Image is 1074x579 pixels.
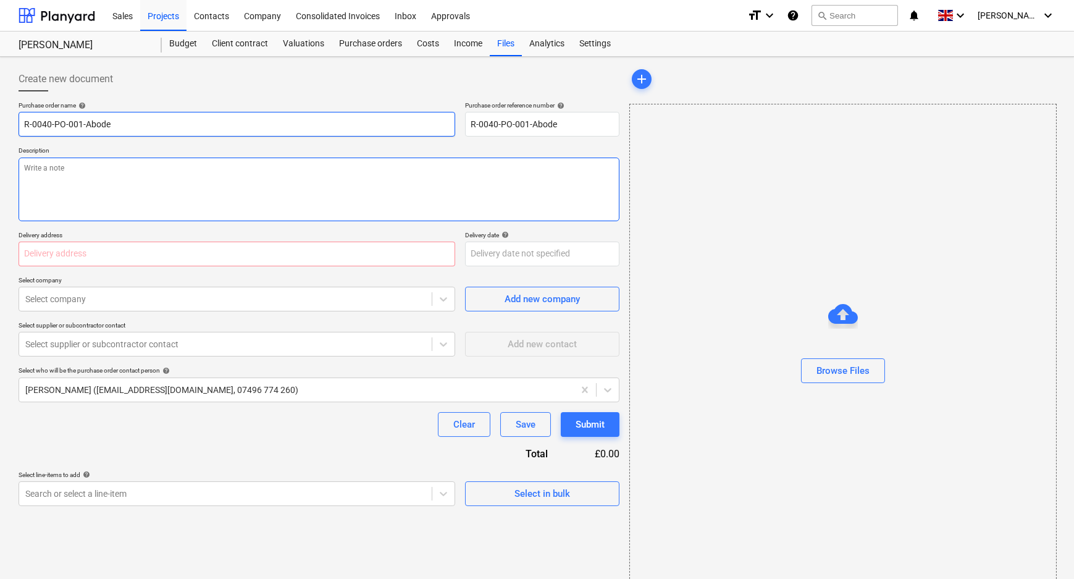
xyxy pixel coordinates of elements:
[572,32,618,56] a: Settings
[19,101,455,109] div: Purchase order name
[19,276,455,287] p: Select company
[499,231,509,239] span: help
[459,447,568,461] div: Total
[465,112,619,137] input: Reference number
[19,146,619,157] p: Description
[19,39,147,52] div: [PERSON_NAME]
[409,32,447,56] a: Costs
[19,242,455,266] input: Delivery address
[634,72,649,87] span: add
[275,32,332,56] a: Valuations
[80,471,90,478] span: help
[19,321,455,332] p: Select supplier or subcontractor contact
[490,32,522,56] a: Files
[438,412,490,437] button: Clear
[576,416,605,433] div: Submit
[465,231,619,239] div: Delivery date
[568,447,619,461] div: £0.00
[514,486,570,502] div: Select in bulk
[160,367,170,374] span: help
[453,416,475,433] div: Clear
[500,412,551,437] button: Save
[465,481,619,506] button: Select in bulk
[19,112,455,137] input: Document name
[19,72,113,87] span: Create new document
[561,412,619,437] button: Submit
[19,231,455,242] p: Delivery address
[19,366,619,374] div: Select who will be the purchase order contact person
[162,32,204,56] a: Budget
[465,101,619,109] div: Purchase order reference number
[516,416,535,433] div: Save
[204,32,275,56] a: Client contract
[465,287,619,311] button: Add new company
[1012,520,1074,579] iframe: Chat Widget
[801,358,885,383] button: Browse Files
[76,102,86,109] span: help
[505,291,580,307] div: Add new company
[522,32,572,56] a: Analytics
[816,363,870,379] div: Browse Files
[447,32,490,56] a: Income
[555,102,564,109] span: help
[332,32,409,56] a: Purchase orders
[465,242,619,266] input: Delivery date not specified
[19,471,455,479] div: Select line-items to add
